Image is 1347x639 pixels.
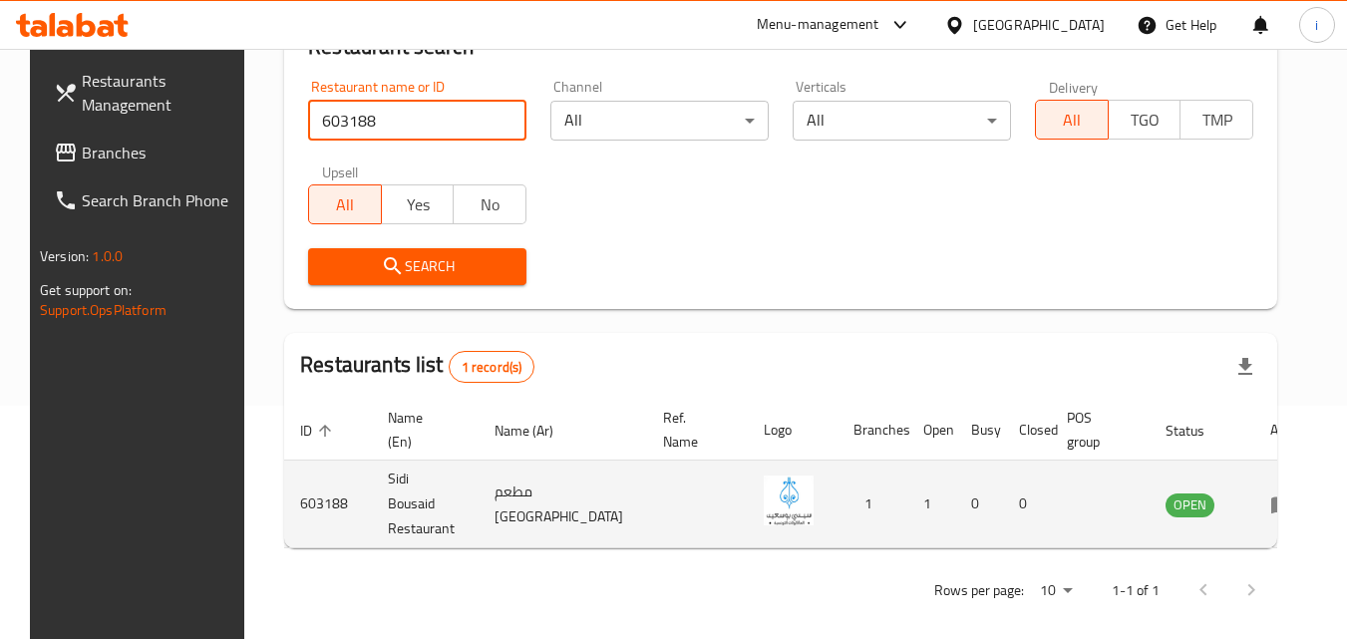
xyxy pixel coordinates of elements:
th: Busy [955,400,1003,461]
table: enhanced table [284,400,1323,548]
td: 1 [838,461,907,548]
input: Search for restaurant name or ID.. [308,101,526,141]
th: Closed [1003,400,1051,461]
h2: Restaurants list [300,350,534,383]
th: Action [1254,400,1323,461]
button: All [308,184,382,224]
a: Search Branch Phone [38,176,255,224]
img: Sidi Bousaid Restaurant [764,476,814,525]
td: 1 [907,461,955,548]
td: مطعم [GEOGRAPHIC_DATA] [479,461,647,548]
span: Restaurants Management [82,69,239,117]
span: All [1044,106,1101,135]
p: Rows per page: [934,578,1024,603]
td: 0 [955,461,1003,548]
button: No [453,184,526,224]
div: All [550,101,769,141]
span: Branches [82,141,239,164]
span: All [317,190,374,219]
button: All [1035,100,1109,140]
td: Sidi Bousaid Restaurant [372,461,479,548]
span: No [462,190,518,219]
div: All [793,101,1011,141]
span: TGO [1117,106,1174,135]
span: ID [300,419,338,443]
span: Search Branch Phone [82,188,239,212]
td: 603188 [284,461,372,548]
span: Name (Ar) [495,419,579,443]
a: Support.OpsPlatform [40,297,167,323]
span: Get support on: [40,277,132,303]
th: Open [907,400,955,461]
span: 1.0.0 [92,243,123,269]
span: TMP [1188,106,1245,135]
button: Yes [381,184,455,224]
label: Upsell [322,164,359,178]
div: Rows per page: [1032,576,1080,606]
span: Name (En) [388,406,455,454]
th: Branches [838,400,907,461]
span: POS group [1067,406,1126,454]
label: Delivery [1049,80,1099,94]
a: Restaurants Management [38,57,255,129]
div: [GEOGRAPHIC_DATA] [973,14,1105,36]
div: Menu-management [757,13,879,37]
div: Total records count [449,351,535,383]
span: Search [324,254,510,279]
span: Yes [390,190,447,219]
th: Logo [748,400,838,461]
td: 0 [1003,461,1051,548]
h2: Restaurant search [308,32,1253,62]
span: Version: [40,243,89,269]
button: TGO [1108,100,1181,140]
span: OPEN [1166,493,1214,516]
button: Search [308,248,526,285]
span: Status [1166,419,1230,443]
span: i [1315,14,1318,36]
span: 1 record(s) [450,358,534,377]
span: Ref. Name [663,406,724,454]
div: Export file [1221,343,1269,391]
a: Branches [38,129,255,176]
button: TMP [1179,100,1253,140]
p: 1-1 of 1 [1112,578,1160,603]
